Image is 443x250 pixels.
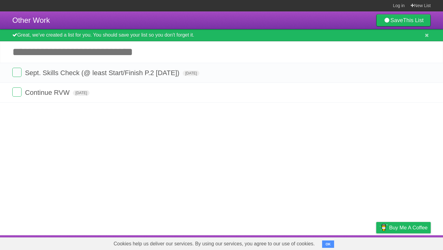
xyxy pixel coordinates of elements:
span: Other Work [12,16,50,24]
label: Done [12,87,22,97]
span: [DATE] [183,71,199,76]
a: Terms [347,237,361,248]
a: SaveThis List [376,14,431,26]
a: Privacy [368,237,384,248]
a: Developers [315,237,340,248]
button: OK [322,240,334,248]
a: Suggest a feature [392,237,431,248]
span: Cookies help us deliver our services. By using our services, you agree to our use of cookies. [107,238,321,250]
label: Done [12,68,22,77]
span: [DATE] [73,90,90,96]
b: This List [403,17,424,23]
span: Buy me a coffee [389,222,428,233]
span: Sept. Skills Check (@ least Start/Finish P.2 [DATE]) [25,69,181,77]
img: Buy me a coffee [379,222,388,233]
span: Continue RVW [25,89,71,96]
a: About [294,237,307,248]
a: Buy me a coffee [376,222,431,233]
